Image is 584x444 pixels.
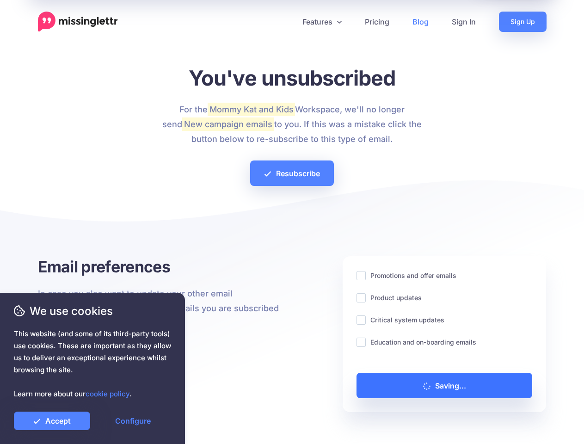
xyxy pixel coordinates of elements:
a: Sign In [440,12,487,32]
span: We use cookies [14,303,171,319]
label: Promotions and offer emails [370,270,456,281]
mark: Mommy Kat and Kids [208,103,295,116]
h3: Email preferences [38,256,285,277]
a: Configure [95,412,171,430]
span: This website (and some of its third-party tools) use cookies. These are important as they allow u... [14,328,171,400]
a: Features [291,12,353,32]
p: In case you also want to update your other email preferences, below are the other emails you are ... [38,286,285,331]
a: cookie policy [86,389,129,398]
a: Blog [401,12,440,32]
a: Saving... [357,373,533,398]
p: For the Workspace, we'll no longer send to you. If this was a mistake click the button below to r... [161,102,423,147]
h1: You've unsubscribed [161,65,423,91]
a: Resubscribe [250,160,334,186]
label: Product updates [370,292,422,303]
a: Pricing [353,12,401,32]
a: Accept [14,412,90,430]
a: Sign Up [499,12,547,32]
label: Critical system updates [370,314,444,325]
mark: New campaign emails [182,117,274,130]
label: Education and on-boarding emails [370,337,476,347]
